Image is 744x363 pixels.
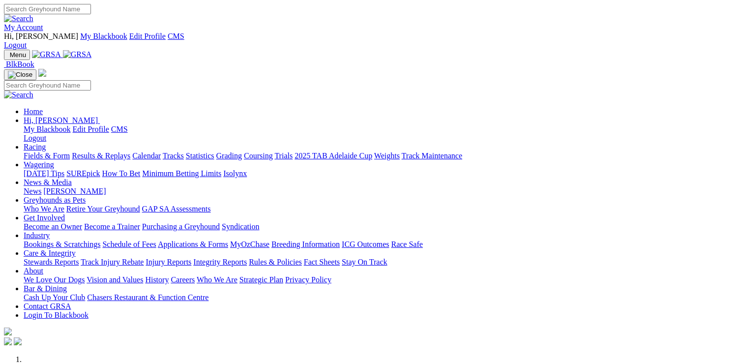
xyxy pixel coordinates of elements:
[402,151,462,160] a: Track Maintenance
[24,293,740,302] div: Bar & Dining
[24,240,100,248] a: Bookings & Scratchings
[63,50,92,59] img: GRSA
[66,205,140,213] a: Retire Your Greyhound
[24,125,740,143] div: Hi, [PERSON_NAME]
[24,187,740,196] div: News & Media
[24,240,740,249] div: Industry
[223,169,247,178] a: Isolynx
[24,293,85,302] a: Cash Up Your Club
[84,222,140,231] a: Become a Trainer
[193,258,247,266] a: Integrity Reports
[24,187,41,195] a: News
[244,151,273,160] a: Coursing
[24,284,67,293] a: Bar & Dining
[24,213,65,222] a: Get Involved
[87,293,208,302] a: Chasers Restaurant & Function Centre
[24,258,740,267] div: Care & Integrity
[4,60,34,68] a: BlkBook
[24,107,43,116] a: Home
[24,267,43,275] a: About
[4,4,91,14] input: Search
[24,231,50,240] a: Industry
[10,51,26,59] span: Menu
[24,143,46,151] a: Racing
[4,32,78,40] span: Hi, [PERSON_NAME]
[24,116,98,124] span: Hi, [PERSON_NAME]
[43,187,106,195] a: [PERSON_NAME]
[6,60,34,68] span: BlkBook
[32,50,61,59] img: GRSA
[146,258,191,266] a: Injury Reports
[24,222,82,231] a: Become an Owner
[391,240,422,248] a: Race Safe
[72,151,130,160] a: Results & Replays
[142,222,220,231] a: Purchasing a Greyhound
[24,151,740,160] div: Racing
[24,178,72,186] a: News & Media
[24,160,54,169] a: Wagering
[4,69,36,80] button: Toggle navigation
[4,41,27,49] a: Logout
[197,275,238,284] a: Who We Are
[168,32,184,40] a: CMS
[111,125,128,133] a: CMS
[24,116,100,124] a: Hi, [PERSON_NAME]
[285,275,331,284] a: Privacy Policy
[73,125,109,133] a: Edit Profile
[24,151,70,160] a: Fields & Form
[295,151,372,160] a: 2025 TAB Adelaide Cup
[14,337,22,345] img: twitter.svg
[24,258,79,266] a: Stewards Reports
[216,151,242,160] a: Grading
[142,205,211,213] a: GAP SA Assessments
[249,258,302,266] a: Rules & Policies
[230,240,269,248] a: MyOzChase
[80,32,127,40] a: My Blackbook
[4,14,33,23] img: Search
[8,71,32,79] img: Close
[186,151,214,160] a: Statistics
[4,32,740,50] div: My Account
[274,151,293,160] a: Trials
[4,337,12,345] img: facebook.svg
[271,240,340,248] a: Breeding Information
[24,302,71,310] a: Contact GRSA
[81,258,144,266] a: Track Injury Rebate
[87,275,143,284] a: Vision and Values
[239,275,283,284] a: Strategic Plan
[24,222,740,231] div: Get Involved
[24,275,85,284] a: We Love Our Dogs
[24,275,740,284] div: About
[4,50,30,60] button: Toggle navigation
[4,328,12,335] img: logo-grsa-white.png
[24,205,740,213] div: Greyhounds as Pets
[142,169,221,178] a: Minimum Betting Limits
[132,151,161,160] a: Calendar
[158,240,228,248] a: Applications & Forms
[24,125,71,133] a: My Blackbook
[4,23,43,31] a: My Account
[102,169,141,178] a: How To Bet
[304,258,340,266] a: Fact Sheets
[38,69,46,77] img: logo-grsa-white.png
[66,169,100,178] a: SUREpick
[24,169,740,178] div: Wagering
[145,275,169,284] a: History
[129,32,166,40] a: Edit Profile
[24,311,89,319] a: Login To Blackbook
[4,80,91,91] input: Search
[24,249,76,257] a: Care & Integrity
[163,151,184,160] a: Tracks
[24,205,64,213] a: Who We Are
[342,240,389,248] a: ICG Outcomes
[24,134,46,142] a: Logout
[374,151,400,160] a: Weights
[102,240,156,248] a: Schedule of Fees
[24,169,64,178] a: [DATE] Tips
[171,275,195,284] a: Careers
[24,196,86,204] a: Greyhounds as Pets
[222,222,259,231] a: Syndication
[342,258,387,266] a: Stay On Track
[4,91,33,99] img: Search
